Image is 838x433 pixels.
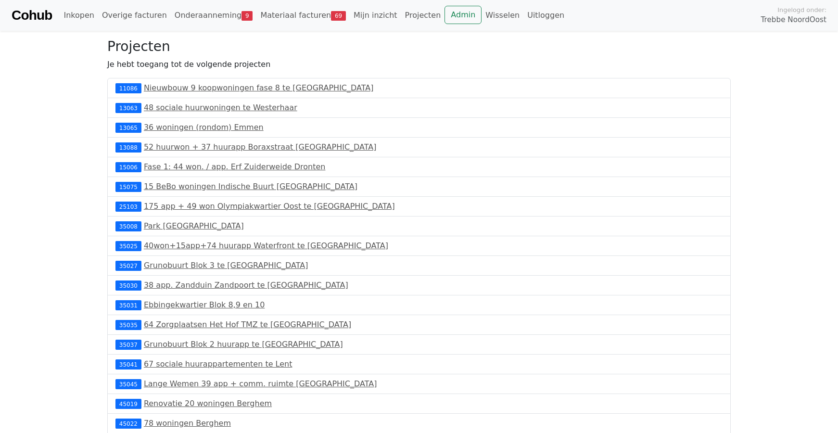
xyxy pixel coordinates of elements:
[115,300,141,310] div: 35031
[241,11,253,21] span: 9
[144,300,265,309] a: Ebbingekwartier Blok 8,9 en 10
[144,202,395,211] a: 175 app + 49 won Olympiakwartier Oost te [GEOGRAPHIC_DATA]
[12,4,52,27] a: Cohub
[144,399,272,408] a: Renovatie 20 woningen Berghem
[350,6,401,25] a: Mijn inzicht
[331,11,346,21] span: 69
[115,142,141,152] div: 13088
[115,123,141,132] div: 13065
[115,103,141,113] div: 13063
[256,6,350,25] a: Materiaal facturen69
[144,162,326,171] a: Fase 1: 44 won. / app. Erf Zuiderweide Dronten
[523,6,568,25] a: Uitloggen
[115,83,141,93] div: 11086
[777,5,826,14] span: Ingelogd onder:
[144,142,377,152] a: 52 huurwon + 37 huurapp Boraxstraat [GEOGRAPHIC_DATA]
[144,123,264,132] a: 36 woningen (rondom) Emmen
[115,320,141,330] div: 35035
[115,162,141,172] div: 15006
[144,221,244,230] a: Park [GEOGRAPHIC_DATA]
[171,6,257,25] a: Onderaanneming9
[144,261,308,270] a: Grunobuurt Blok 3 te [GEOGRAPHIC_DATA]
[482,6,523,25] a: Wisselen
[115,419,141,428] div: 45022
[144,241,388,250] a: 40won+15app+74 huurapp Waterfront te [GEOGRAPHIC_DATA]
[98,6,171,25] a: Overige facturen
[761,14,826,25] span: Trebbe NoordOost
[115,241,141,251] div: 35025
[115,182,141,191] div: 15075
[115,221,141,231] div: 35008
[401,6,445,25] a: Projecten
[115,261,141,270] div: 35027
[115,202,141,211] div: 25103
[144,103,297,112] a: 48 sociale huurwoningen te Westerhaar
[115,340,141,349] div: 35037
[115,379,141,389] div: 35045
[115,399,141,408] div: 45019
[144,340,343,349] a: Grunobuurt Blok 2 huurapp te [GEOGRAPHIC_DATA]
[144,379,377,388] a: Lange Wemen 39 app + comm. ruimte [GEOGRAPHIC_DATA]
[144,182,357,191] a: 15 BeBo woningen Indische Buurt [GEOGRAPHIC_DATA]
[107,59,731,70] p: Je hebt toegang tot de volgende projecten
[144,359,292,369] a: 67 sociale huurappartementen te Lent
[144,280,348,290] a: 38 app. Zandduin Zandpoort te [GEOGRAPHIC_DATA]
[144,419,231,428] a: 78 woningen Berghem
[115,359,141,369] div: 35041
[107,38,731,55] h3: Projecten
[444,6,482,24] a: Admin
[144,83,374,92] a: Nieuwbouw 9 koopwoningen fase 8 te [GEOGRAPHIC_DATA]
[60,6,98,25] a: Inkopen
[115,280,141,290] div: 35030
[144,320,351,329] a: 64 Zorgplaatsen Het Hof TMZ te [GEOGRAPHIC_DATA]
